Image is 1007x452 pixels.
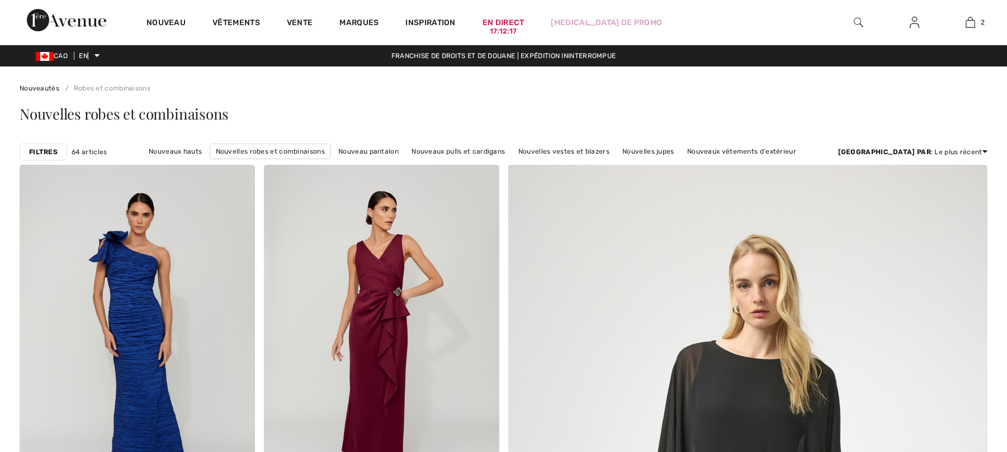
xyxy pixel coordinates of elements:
[513,144,615,159] a: Nouvelles vestes et blazers
[212,18,260,30] a: Vêtements
[405,18,455,27] font: Inspiration
[966,16,975,29] img: Mon sac
[338,148,399,155] font: Nouveau pantalon
[854,16,863,29] img: rechercher sur le site
[931,148,982,156] font: : Le plus récent
[490,26,517,37] div: 17:12:17
[551,17,662,28] a: [MEDICAL_DATA] de promo
[518,148,609,155] font: Nouvelles vestes et blazers
[29,148,58,156] font: Filtres
[391,52,616,60] font: Franchise de droits et de douane | Expédition ininterrompue
[287,18,313,27] font: Vente
[146,18,186,30] a: Nouveau
[412,148,505,155] font: Nouveaux pulls et cardigans
[216,148,325,155] font: Nouvelles robes et combinaisons
[339,18,379,30] a: Marques
[36,52,54,61] img: Dollar canadien
[551,18,662,27] font: [MEDICAL_DATA] de promo
[143,144,207,159] a: Nouveaux hauts
[339,18,379,27] font: Marques
[61,84,150,92] a: Robes et combinaisons
[483,17,524,28] a: En direct17:12:17
[617,144,680,159] a: Nouvelles jupes
[682,144,802,159] a: Nouveaux vêtements d'extérieur
[20,84,59,92] a: Nouveautés
[406,144,510,159] a: Nouveaux pulls et cardigans
[27,9,106,31] img: 1ère Avenue
[212,18,260,27] font: Vêtements
[981,18,985,26] font: 2
[79,52,88,60] font: EN
[149,148,202,155] font: Nouveaux hauts
[146,18,186,27] font: Nouveau
[483,18,524,27] font: En direct
[622,148,674,155] font: Nouvelles jupes
[72,148,107,156] font: 64 articles
[687,148,796,155] font: Nouveaux vêtements d'extérieur
[910,16,919,29] img: Mes informations
[838,148,931,156] font: [GEOGRAPHIC_DATA] par
[287,18,313,30] a: Vente
[74,84,150,92] font: Robes et combinaisons
[333,144,404,159] a: Nouveau pantalon
[936,368,996,396] iframe: Ouvre un widget dans lequel vous pouvez trouver plus d'informations
[901,16,928,30] a: Se connecter
[210,144,331,159] a: Nouvelles robes et combinaisons
[943,16,997,29] a: 2
[54,52,68,60] font: CAO
[20,104,229,123] font: Nouvelles robes et combinaisons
